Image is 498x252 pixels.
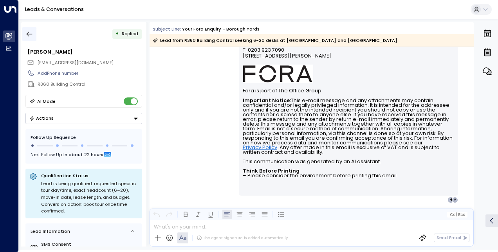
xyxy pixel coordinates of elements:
[31,134,137,141] div: Follow Up Sequence
[41,180,138,215] div: Lead is being qualified: requested specific tour day/time, exact headcount (6–20), move-in date, ...
[243,65,313,83] img: AIorK4ysLkpAD1VLoJghiceWoVRmgk1XU2vrdoLkeDLGAFfv_vh6vnfJOA1ilUWLDOVq3gZTs86hLsHm3vG-
[243,53,331,65] span: [STREET_ADDRESS][PERSON_NAME]
[243,145,277,150] a: Privacy Policy
[243,25,455,178] div: Signature
[152,210,161,219] button: Undo
[37,59,114,66] span: martinsmith@r360group.com
[37,59,114,66] span: [EMAIL_ADDRESS][DOMAIN_NAME]
[197,235,288,241] div: The agent signature is added automatically
[41,241,139,248] label: SMS Consent
[38,81,142,88] div: R360 Building Control
[153,26,181,32] span: Subject Line:
[28,228,70,235] div: Lead Information
[25,113,142,124] div: Button group with a nested menu
[37,97,56,105] div: AI Mode
[63,150,103,159] span: In about 22 hours
[447,212,467,218] button: Cc|Bcc
[115,28,119,40] div: •
[41,173,138,179] p: Qualification Status
[456,212,457,217] span: |
[31,150,137,159] div: Next Follow Up:
[243,97,291,104] strong: Important Notice:
[450,212,465,217] span: Cc Bcc
[25,6,84,13] a: Leads & Conversations
[38,70,142,77] div: AddPhone number
[447,197,454,203] div: H
[243,97,454,179] font: This e-mail message and any attachments may contain confidential and/or legally privileged inform...
[243,167,300,174] strong: Think Before Printing
[164,210,174,219] button: Redo
[122,31,138,37] span: Replied
[29,115,54,121] div: Actions
[243,87,321,94] font: Fora is part of The Office Group
[153,36,397,44] div: Lead from R360 Building Control seeking 6-20 desks at [GEOGRAPHIC_DATA] and [GEOGRAPHIC_DATA]
[182,26,260,32] div: Your Fora Enquiry - Borough Yards
[25,113,142,124] button: Actions
[243,47,284,53] span: T: 0203 923 7090
[452,197,458,203] div: M
[27,48,142,56] div: [PERSON_NAME]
